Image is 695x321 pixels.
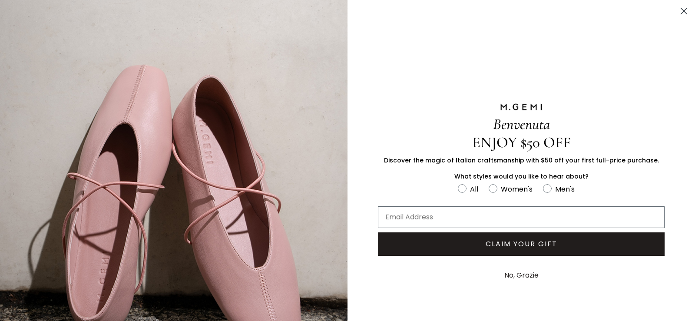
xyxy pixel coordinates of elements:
[378,206,665,228] input: Email Address
[378,232,665,256] button: CLAIM YOUR GIFT
[500,103,543,111] img: M.GEMI
[555,184,575,195] div: Men's
[500,265,543,286] button: No, Grazie
[384,156,659,165] span: Discover the magic of Italian craftsmanship with $50 off your first full-price purchase.
[470,184,478,195] div: All
[454,172,589,181] span: What styles would you like to hear about?
[501,184,533,195] div: Women's
[676,3,692,19] button: Close dialog
[493,115,550,133] span: Benvenuta
[472,133,571,152] span: ENJOY $50 OFF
